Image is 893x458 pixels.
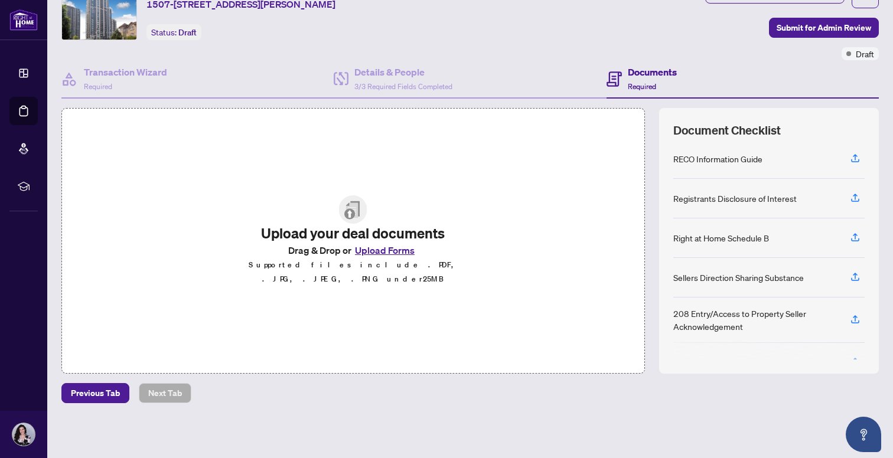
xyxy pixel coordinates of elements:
button: Previous Tab [61,383,129,403]
div: Registrants Disclosure of Interest [673,192,797,205]
span: Drag & Drop or [288,243,418,258]
h4: Documents [628,65,677,79]
h4: Transaction Wizard [84,65,167,79]
button: Upload Forms [351,243,418,258]
span: 3/3 Required Fields Completed [354,82,452,91]
span: Previous Tab [71,384,120,403]
button: Open asap [846,417,881,452]
img: File Upload [339,195,367,224]
span: Document Checklist [673,122,781,139]
button: Next Tab [139,383,191,403]
div: 208 Entry/Access to Property Seller Acknowledgement [673,307,836,333]
h2: Upload your deal documents [231,224,475,243]
span: File UploadUpload your deal documentsDrag & Drop orUpload FormsSupported files include .PDF, .JPG... [221,186,484,296]
span: Required [628,82,656,91]
div: Right at Home Schedule B [673,231,769,244]
span: Required [84,82,112,91]
img: logo [9,9,38,31]
h4: Details & People [354,65,452,79]
div: Status: [146,24,201,40]
div: Sellers Direction Sharing Substance [673,271,804,284]
div: RECO Information Guide [673,152,762,165]
span: Draft [178,27,197,38]
span: Draft [856,47,874,60]
button: Submit for Admin Review [769,18,879,38]
p: Supported files include .PDF, .JPG, .JPEG, .PNG under 25 MB [231,258,475,286]
span: Submit for Admin Review [777,18,871,37]
img: Profile Icon [12,423,35,446]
